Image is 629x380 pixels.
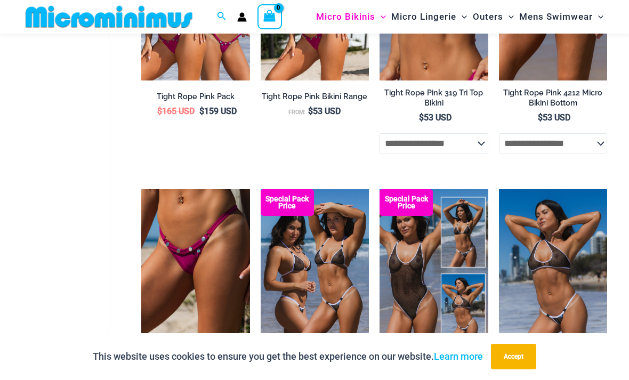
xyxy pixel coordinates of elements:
[375,3,386,30] span: Menu Toggle
[380,88,488,108] h2: Tight Rope Pink 319 Tri Top Bikini
[313,3,389,30] a: Micro BikinisMenu ToggleMenu Toggle
[316,3,375,30] span: Micro Bikinis
[199,106,204,116] span: $
[499,88,608,108] h2: Tight Rope Pink 4212 Micro Bikini Bottom
[261,92,369,102] h2: Tight Rope Pink Bikini Range
[380,196,433,209] b: Special Pack Price
[380,189,488,352] img: Collection Pack
[499,189,608,352] img: Tradewinds Ink and Ivory 384 Halter 453 Micro 02
[593,3,603,30] span: Menu Toggle
[419,112,424,123] span: $
[312,2,608,32] nav: Site Navigation
[199,106,237,116] bdi: 159 USD
[141,92,250,106] a: Tight Rope Pink Pack
[499,88,608,112] a: Tight Rope Pink 4212 Micro Bikini Bottom
[434,351,483,362] a: Learn more
[538,112,543,123] span: $
[261,92,369,106] a: Tight Rope Pink Bikini Range
[157,106,162,116] span: $
[519,3,593,30] span: Mens Swimwear
[419,112,451,123] bdi: 53 USD
[261,189,369,352] a: Top Bum Pack Top Bum Pack bTop Bum Pack b
[217,10,227,23] a: Search icon link
[261,196,314,209] b: Special Pack Price
[470,3,517,30] a: OutersMenu ToggleMenu Toggle
[308,106,313,116] span: $
[141,189,250,352] img: Tight Rope Pink 4228 Thong 01
[288,109,305,116] span: From:
[21,5,197,29] img: MM SHOP LOGO FLAT
[237,12,247,22] a: Account icon link
[141,92,250,102] h2: Tight Rope Pink Pack
[503,3,514,30] span: Menu Toggle
[538,112,570,123] bdi: 53 USD
[261,189,369,352] img: Top Bum Pack
[491,344,536,369] button: Accept
[141,189,250,352] a: Tight Rope Pink 4228 Thong 01Tight Rope Pink 4228 Thong 02Tight Rope Pink 4228 Thong 02
[308,106,341,116] bdi: 53 USD
[157,106,195,116] bdi: 165 USD
[391,3,456,30] span: Micro Lingerie
[499,189,608,352] a: Tradewinds Ink and Ivory 384 Halter 453 Micro 02Tradewinds Ink and Ivory 384 Halter 453 Micro 01T...
[380,88,488,112] a: Tight Rope Pink 319 Tri Top Bikini
[473,3,503,30] span: Outers
[257,4,282,29] a: View Shopping Cart, empty
[380,189,488,352] a: Collection Pack Collection Pack b (1)Collection Pack b (1)
[456,3,467,30] span: Menu Toggle
[517,3,606,30] a: Mens SwimwearMenu ToggleMenu Toggle
[389,3,470,30] a: Micro LingerieMenu ToggleMenu Toggle
[93,349,483,365] p: This website uses cookies to ensure you get the best experience on our website.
